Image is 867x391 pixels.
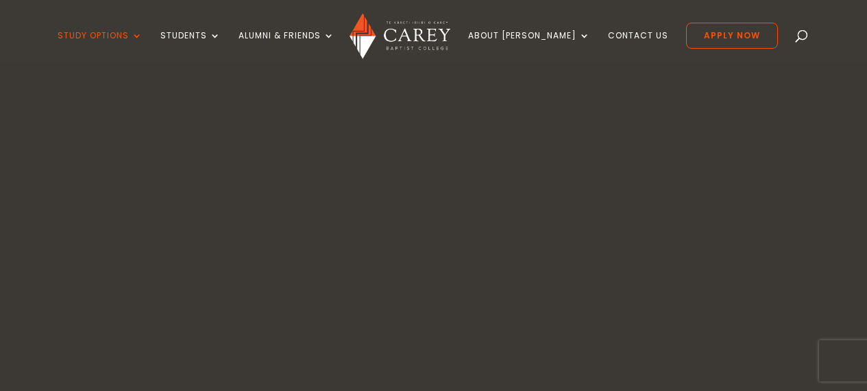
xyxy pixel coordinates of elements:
a: Apply Now [686,23,778,49]
a: Students [160,31,221,63]
a: About [PERSON_NAME] [468,31,590,63]
a: Contact Us [608,31,668,63]
a: Alumni & Friends [239,31,334,63]
a: Study Options [58,31,143,63]
img: Carey Baptist College [350,13,450,59]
